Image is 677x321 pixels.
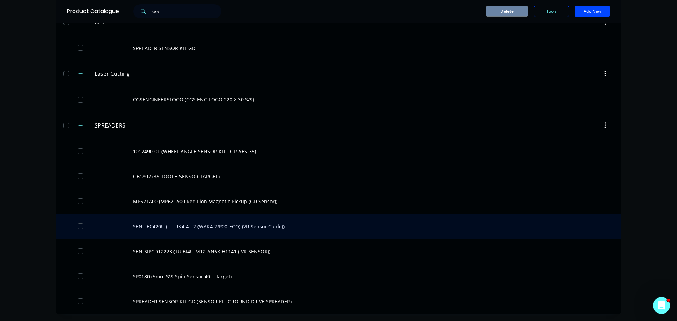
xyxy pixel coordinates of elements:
div: 1017490-01 (WHEEL ANGLE SENSOR KIT FOR AES-35) [56,139,621,164]
iframe: Intercom live chat [653,297,670,314]
input: Search... [152,4,221,18]
button: Add New [575,6,610,17]
button: Tools [534,6,569,17]
div: MP62TA00 (MP62TA00 Red Lion Magnetic Pickup (GD Sensor)) [56,189,621,214]
div: SPREADER SENSOR KIT GD (SENSOR KIT GROUND DRIVE SPREADER) [56,289,621,314]
div: CGSENGINEERSLOGO (CGS ENG LOGO 220 X 30 S/S) [56,87,621,112]
div: GB1802 (35 TOOTH SENSOR TARGET) [56,164,621,189]
div: SP0180 (5mm S\S Spin Sensor 40 T Target) [56,264,621,289]
input: Enter category name [94,69,178,78]
div: SEN-LEC420U (TU.RK4.4T-2 (WAK4-2/P00-ECO) (VR Sensor Cable)) [56,214,621,239]
input: Enter category name [94,121,178,130]
div: SPREADER SENSOR KIT GD [56,36,621,61]
button: Delete [486,6,528,17]
div: SEN-SIPCD12223 (TU.BI4U-M12-AN6X-H1141 ( VR SENSOR)) [56,239,621,264]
